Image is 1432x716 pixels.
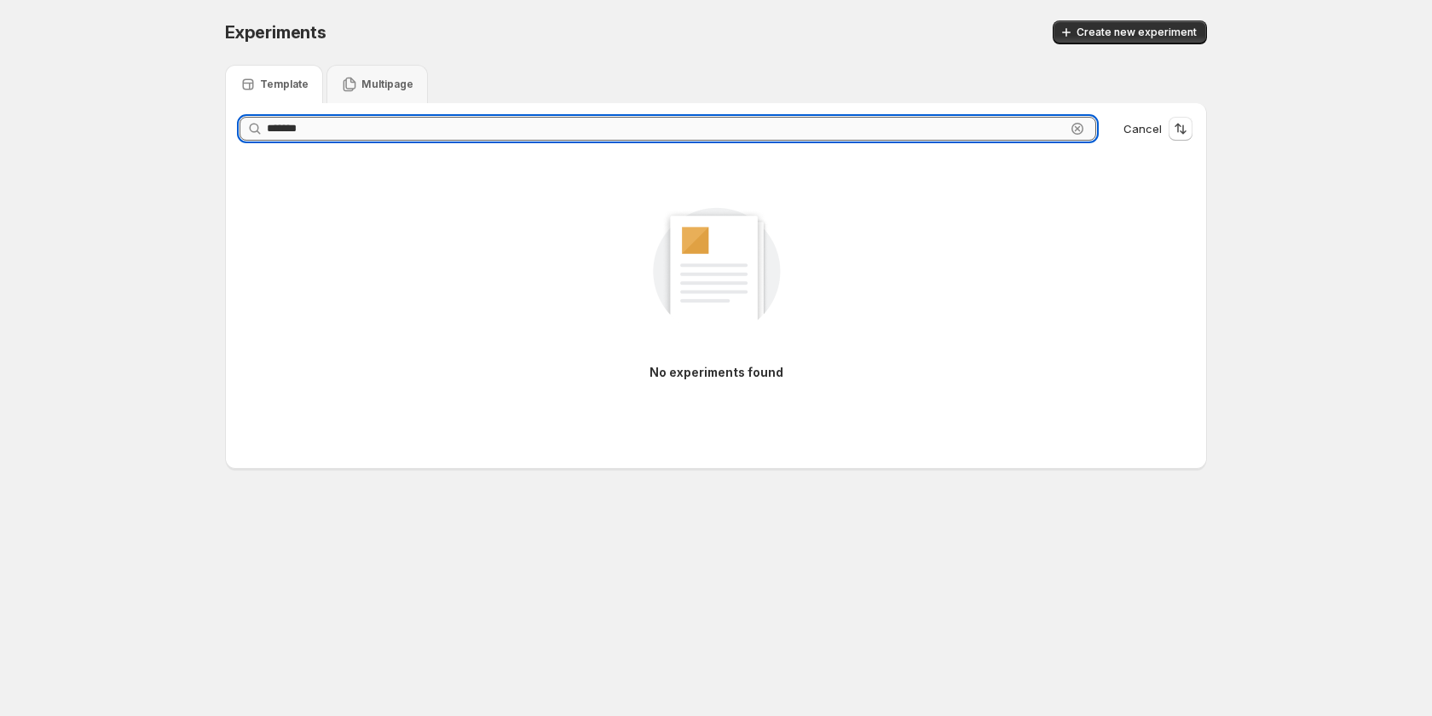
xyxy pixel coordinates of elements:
[260,78,309,91] p: Template
[1077,26,1197,39] span: Create new experiment
[1053,20,1207,44] button: Create new experiment
[1113,112,1172,146] button: Cancel
[361,78,413,91] p: Multipage
[225,22,326,43] span: Experiments
[1169,117,1192,141] button: Sort the results
[650,364,783,381] p: No experiments found
[1123,120,1162,137] span: Cancel
[1069,120,1086,137] button: Clear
